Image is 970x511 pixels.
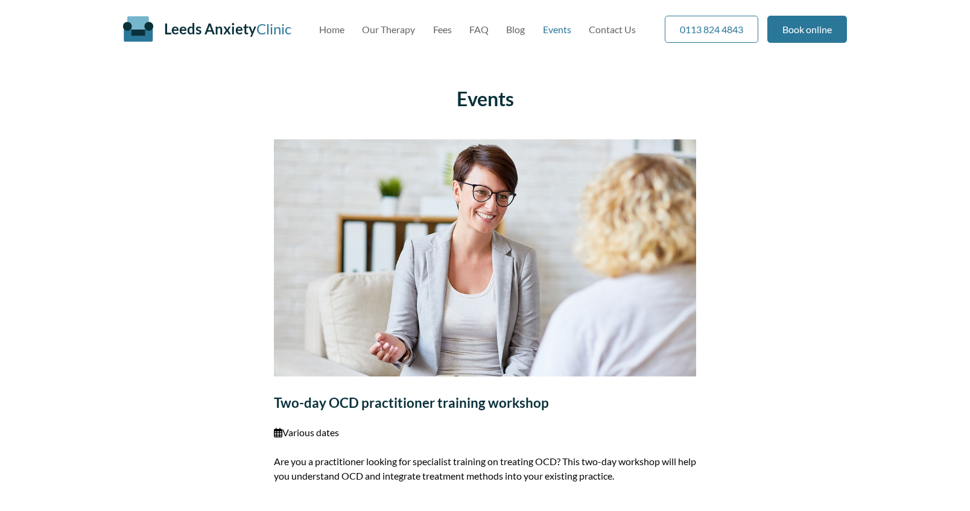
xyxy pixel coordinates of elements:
a: Home [319,24,344,35]
a: Contact Us [589,24,636,35]
a: Leeds AnxietyClinic [164,20,291,37]
h1: Events [274,87,696,110]
a: Events [543,24,571,35]
a: 0113 824 4843 [665,16,758,43]
a: FAQ [469,24,489,35]
i: Calendar [274,428,282,437]
a: Our Therapy [362,24,415,35]
a: Blog [506,24,525,35]
a: Fees [433,24,452,35]
p: Various dates [274,425,696,440]
a: Book online [767,16,847,43]
p: Are you a practitioner looking for specialist training on treating OCD? This two-day workshop wil... [274,454,696,483]
span: Leeds Anxiety [164,20,256,37]
a: Two-day OCD practitioner training workshop [274,395,549,411]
